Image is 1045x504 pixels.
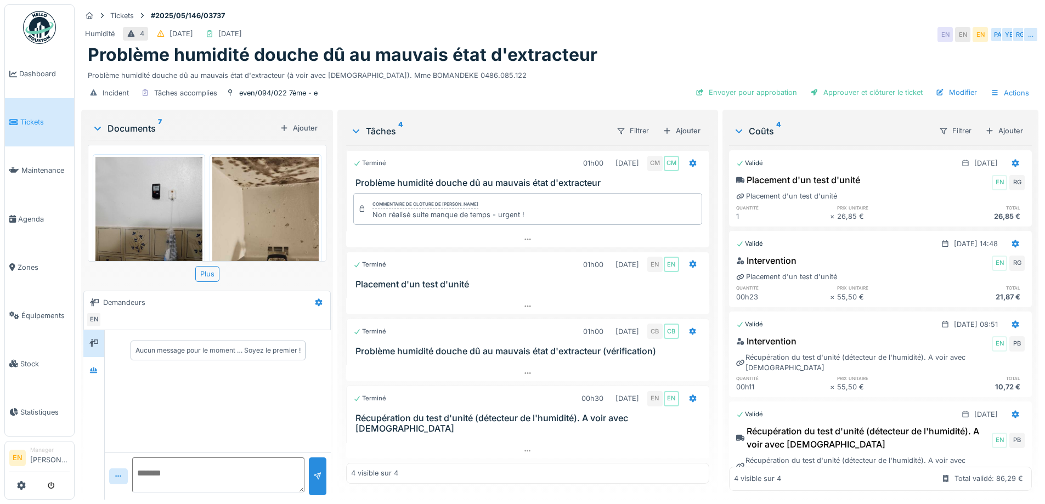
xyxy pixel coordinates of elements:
div: EN [992,175,1007,190]
div: Placement d'un test d'unité [736,173,860,186]
div: PB [1009,433,1025,448]
div: Plus [195,266,219,282]
div: Placement d'un test d'unité [736,271,837,282]
div: [DATE] [615,326,639,337]
div: EN [992,336,1007,352]
div: EN [937,27,953,42]
h6: prix unitaire [837,204,931,211]
div: EN [86,312,101,327]
div: Humidité [85,29,115,39]
h6: prix unitaire [837,375,931,382]
div: Terminé [353,327,386,336]
div: 26,85 € [931,211,1025,222]
sup: 7 [158,122,162,135]
div: Tâches [351,124,607,138]
div: Terminé [353,394,386,403]
div: Tâches accomplies [154,88,217,98]
div: Récupération du test d'unité (détecteur de l'humidité). A voir avec [DEMOGRAPHIC_DATA] [736,424,990,451]
h6: quantité [736,204,830,211]
div: EN [992,256,1007,271]
div: 00h30 [581,393,603,404]
div: Demandeurs [103,297,145,308]
h6: quantité [736,375,830,382]
div: 01h00 [583,158,603,168]
a: Zones [5,243,74,291]
div: Ajouter [658,123,705,138]
div: Terminé [353,260,386,269]
div: Validé [736,410,763,419]
li: EN [9,450,26,466]
div: Documents [92,122,275,135]
div: Intervention [736,335,797,348]
img: 21su79s83yp8un2ni2h170o4iyhh [95,157,202,299]
div: [DATE] [974,158,998,168]
img: l55fz2jjrcuwvy2fskt6bbielcqh [212,157,319,347]
div: Manager [30,446,70,454]
div: Incident [103,88,129,98]
div: EN [973,27,988,42]
div: YE [1001,27,1016,42]
h6: prix unitaire [837,284,931,291]
span: Équipements [21,310,70,321]
span: Dashboard [19,69,70,79]
div: CM [664,156,679,171]
div: 1 [736,211,830,222]
div: Modifier [931,85,981,100]
div: 4 visible sur 4 [351,468,398,478]
div: Actions [986,85,1034,101]
div: Aucun message pour le moment … Soyez le premier ! [135,346,301,355]
a: Dashboard [5,50,74,98]
h6: quantité [736,284,830,291]
div: [DATE] 08:51 [954,319,998,330]
h3: Placement d'un test d'unité [355,279,704,290]
div: Total validé: 86,29 € [954,474,1023,484]
div: 4 visible sur 4 [734,474,781,484]
h6: total [931,204,1025,211]
div: [DATE] [615,158,639,168]
div: EN [664,391,679,406]
div: [DATE] [218,29,242,39]
sup: 4 [398,124,403,138]
span: Stock [20,359,70,369]
div: CB [664,324,679,339]
a: Tickets [5,98,74,146]
div: CM [647,156,663,171]
div: Validé [736,158,763,168]
div: Problème humidité douche dû au mauvais état d'extracteur (à voir avec [DEMOGRAPHIC_DATA]). Mme BO... [88,66,1032,81]
div: RG [1009,256,1025,271]
div: 10,72 € [931,382,1025,392]
div: [DATE] 14:48 [954,239,998,249]
strong: #2025/05/146/03737 [146,10,229,21]
div: [DATE] [170,29,193,39]
a: EN Manager[PERSON_NAME] [9,446,70,472]
div: 01h00 [583,259,603,270]
span: Agenda [18,214,70,224]
div: [DATE] [974,409,998,420]
div: Envoyer pour approbation [691,85,801,100]
span: Zones [18,262,70,273]
span: Statistiques [20,407,70,417]
div: Validé [736,320,763,329]
div: Commentaire de clôture de [PERSON_NAME] [372,201,478,208]
h6: total [931,375,1025,382]
div: Filtrer [934,123,976,139]
div: Approuver et clôturer le ticket [806,85,927,100]
div: Intervention [736,254,797,267]
div: Non réalisé suite manque de temps - urgent ! [372,209,524,220]
div: RG [1012,27,1027,42]
span: Tickets [20,117,70,127]
div: even/094/022 7ème - e [239,88,318,98]
h3: Récupération du test d'unité (détecteur de l'humidité). A voir avec [DEMOGRAPHIC_DATA] [355,413,704,434]
h6: total [931,284,1025,291]
div: PB [1009,336,1025,352]
div: Filtrer [612,123,654,139]
div: 00h11 [736,382,830,392]
div: EN [647,257,663,272]
h3: Problème humidité douche dû au mauvais état d'extracteur [355,178,704,188]
div: RG [1009,175,1025,190]
div: [DATE] [615,393,639,404]
a: Agenda [5,195,74,243]
a: Stock [5,339,74,388]
div: Ajouter [275,121,322,135]
h3: Problème humidité douche dû au mauvais état d'extracteur (vérification) [355,346,704,356]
